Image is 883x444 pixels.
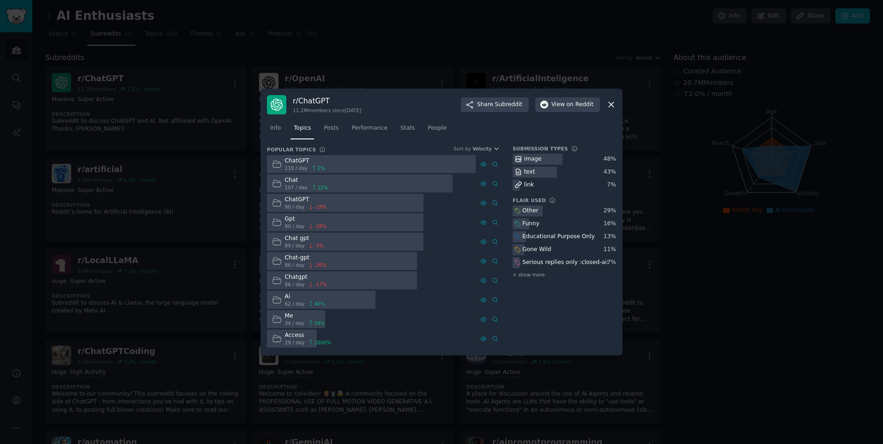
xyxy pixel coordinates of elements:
span: Performance [351,124,387,132]
div: text [524,168,535,176]
h3: Submission Types [513,145,568,152]
div: 7 % [607,258,616,267]
div: Gpt [285,215,327,223]
div: Serious replies only :closed-ai: [522,258,609,267]
span: 1000 % [314,339,331,346]
span: 24 % [314,320,325,326]
h3: r/ ChatGPT [293,96,361,106]
button: Velocity [472,145,500,152]
div: link [524,181,534,189]
a: Performance [348,121,391,140]
span: 107 / day [285,184,308,191]
img: ChatGPT [267,95,286,114]
span: Subreddit [495,101,522,109]
a: Topics [290,121,314,140]
span: -18 % [314,223,327,229]
div: 11 % [604,246,616,254]
div: 13 % [604,233,616,241]
a: Posts [321,121,342,140]
div: 16 % [604,220,616,228]
span: 86 / day [285,262,305,268]
span: -19 % [314,204,327,210]
span: 89 / day [285,242,305,249]
div: Gone Wild [522,246,551,254]
span: 86 / day [285,281,305,288]
span: 62 / day [285,300,305,307]
div: ChatGPT [285,196,327,204]
span: -26 % [314,262,327,268]
div: image [524,155,542,163]
div: Chat gpt [285,234,324,243]
div: Sort by [454,145,471,152]
div: Funny [522,220,539,228]
a: Stats [397,121,418,140]
span: 12 % [317,184,328,191]
span: Posts [324,124,339,132]
span: Stats [400,124,415,132]
span: on Reddit [567,101,593,109]
span: View [551,101,593,109]
div: 48 % [604,155,616,163]
div: 29 % [604,207,616,215]
div: Access [285,331,332,340]
div: Chat [285,176,328,185]
h3: Popular Topics [267,146,316,153]
div: 43 % [604,168,616,176]
span: -3 % [314,242,323,249]
div: Other [522,207,538,215]
div: Chatgpt [285,273,327,282]
span: Share [477,101,522,109]
span: Topics [294,124,311,132]
div: Me [285,312,325,320]
a: Info [267,121,284,140]
button: ShareSubreddit [461,97,529,112]
span: 119 / day [285,165,308,171]
button: Viewon Reddit [535,97,600,112]
div: Ai [285,293,325,301]
span: -17 % [314,281,327,288]
span: Velocity [472,145,491,152]
span: 90 / day [285,204,305,210]
span: 29 / day [285,339,305,346]
div: 11.2M members since [DATE] [293,107,361,114]
div: Educational Purpose Only [522,233,595,241]
span: 90 / day [285,223,305,229]
div: Chat-gpt [285,254,327,262]
div: 7 % [607,181,616,189]
span: Info [270,124,281,132]
span: 2 % [317,165,325,171]
span: People [428,124,447,132]
div: ChatGPT [285,157,325,165]
span: + show more [513,271,545,278]
span: 34 / day [285,320,305,326]
a: People [424,121,450,140]
h3: Flair Used [513,197,546,204]
span: 40 % [314,300,325,307]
